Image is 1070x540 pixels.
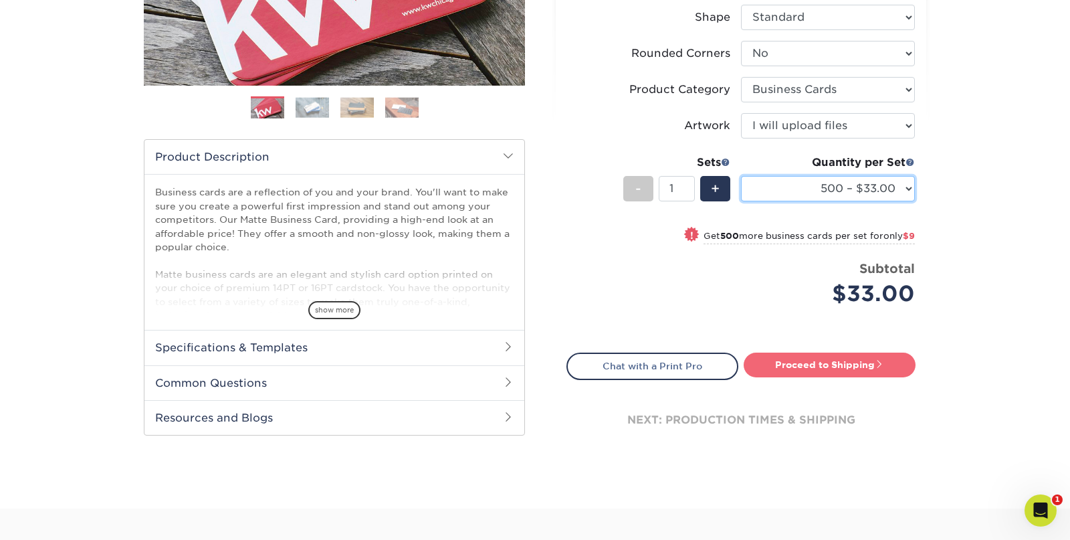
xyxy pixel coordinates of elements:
[720,231,739,241] strong: 500
[566,380,916,460] div: next: production times & shipping
[144,365,524,400] h2: Common Questions
[629,82,730,98] div: Product Category
[385,97,419,118] img: Business Cards 04
[1025,494,1057,527] iframe: Intercom live chat
[296,97,329,118] img: Business Cards 02
[1052,494,1063,505] span: 1
[155,185,514,376] p: Business cards are a reflection of you and your brand. You'll want to make sure you create a powe...
[704,231,915,244] small: Get more business cards per set for
[690,228,693,242] span: !
[684,118,730,134] div: Artwork
[883,231,915,241] span: only
[635,179,641,199] span: -
[631,46,730,62] div: Rounded Corners
[695,9,730,25] div: Shape
[859,261,915,276] strong: Subtotal
[340,97,374,118] img: Business Cards 03
[623,155,730,171] div: Sets
[903,231,915,241] span: $9
[251,92,284,125] img: Business Cards 01
[308,301,360,319] span: show more
[566,353,738,379] a: Chat with a Print Pro
[744,353,916,377] a: Proceed to Shipping
[144,140,524,174] h2: Product Description
[144,400,524,435] h2: Resources and Blogs
[144,330,524,365] h2: Specifications & Templates
[751,278,915,310] div: $33.00
[741,155,915,171] div: Quantity per Set
[711,179,720,199] span: +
